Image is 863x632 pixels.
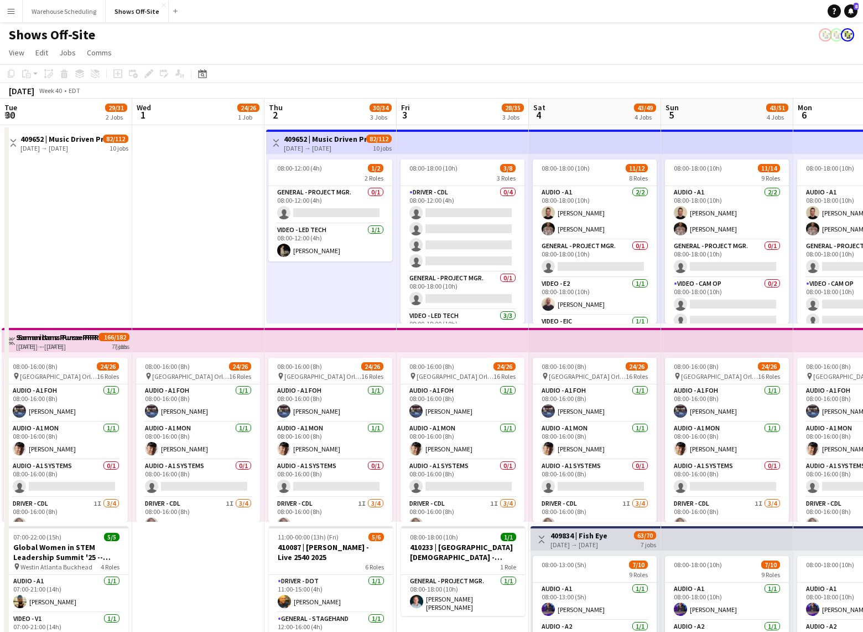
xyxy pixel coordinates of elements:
[277,164,322,172] span: 08:00-12:00 (4h)
[401,384,524,422] app-card-role: Audio - A1 FOH1/108:00-16:00 (8h)[PERSON_NAME]
[145,362,190,371] span: 08:00-16:00 (8h)
[4,384,128,422] app-card-role: Audio - A1 FOH1/108:00-16:00 (8h)[PERSON_NAME]
[665,278,789,331] app-card-role: Video - Cam Op0/208:00-18:00 (10h)
[267,109,283,121] span: 2
[268,160,392,261] app-job-card: 08:00-12:00 (4h)1/22 RolesGeneral - Project Mgr.0/108:00-12:00 (4h) Video - LED Tech1/108:00-12:0...
[533,358,657,522] app-job-card: 08:00-16:00 (8h)24/26 [GEOGRAPHIC_DATA] Orlando at [GEOGRAPHIC_DATA]16 RolesAudio - A1 FOH1/108:0...
[665,422,789,460] app-card-role: Audio - A1 MON1/108:00-16:00 (8h)[PERSON_NAME]
[502,104,524,112] span: 28/35
[681,372,758,381] span: [GEOGRAPHIC_DATA] Orlando at [GEOGRAPHIC_DATA]
[634,531,656,539] span: 63/70
[401,575,525,616] app-card-role: General - Project Mgr.1/108:00-18:00 (10h)[PERSON_NAME] [PERSON_NAME]
[4,575,128,613] app-card-role: Audio - A11/107:00-21:00 (14h)[PERSON_NAME]
[366,135,392,143] span: 82/112
[626,164,648,172] span: 11/12
[238,113,259,121] div: 1 Job
[550,541,607,549] div: [DATE] → [DATE]
[269,542,393,562] h3: 410087 | [PERSON_NAME] - Live 2540 2025
[31,45,53,60] a: Edit
[664,109,679,121] span: 5
[533,102,545,112] span: Sat
[758,372,780,381] span: 16 Roles
[806,164,854,172] span: 08:00-18:00 (10h)
[798,102,812,112] span: Mon
[9,48,24,58] span: View
[136,460,260,497] app-card-role: Audio - A1 Systems0/108:00-16:00 (8h)
[399,109,410,121] span: 3
[4,358,128,522] app-job-card: 08:00-16:00 (8h)24/26 [GEOGRAPHIC_DATA] Orlando at [GEOGRAPHIC_DATA]16 RolesAudio - A1 FOH1/108:0...
[106,113,127,121] div: 2 Jobs
[796,109,812,121] span: 6
[626,372,648,381] span: 16 Roles
[409,164,458,172] span: 08:00-18:00 (10h)
[493,362,516,371] span: 24/26
[20,563,92,571] span: Westin Atlanta Buckhead
[674,164,722,172] span: 08:00-18:00 (10h)
[9,27,95,43] h1: Shows Off-Site
[401,186,524,272] app-card-role: Driver - CDL0/408:00-12:00 (4h)
[97,372,119,381] span: 16 Roles
[666,102,679,112] span: Sun
[806,561,854,569] span: 08:00-18:00 (10h)
[37,86,64,95] span: Week 40
[82,45,116,60] a: Comms
[401,358,524,522] app-job-card: 08:00-16:00 (8h)24/26 [GEOGRAPHIC_DATA] Orlando at [GEOGRAPHIC_DATA]16 RolesAudio - A1 FOH1/108:0...
[20,134,103,144] h3: 409652 | Music Driven Productions ANCC 2025 Atl
[269,102,283,112] span: Thu
[758,362,780,371] span: 24/26
[417,372,493,381] span: [GEOGRAPHIC_DATA] Orlando at [GEOGRAPHIC_DATA]
[533,460,657,497] app-card-role: Audio - A1 Systems0/108:00-16:00 (8h)
[268,358,392,522] div: 08:00-16:00 (8h)24/26 [GEOGRAPHIC_DATA] Orlando at [GEOGRAPHIC_DATA]16 RolesAudio - A1 FOH1/108:0...
[361,372,383,381] span: 16 Roles
[13,533,61,541] span: 07:00-22:00 (15h)
[634,104,656,112] span: 43/49
[844,4,857,18] a: 8
[277,362,322,371] span: 08:00-16:00 (8h)
[361,362,383,371] span: 24/26
[533,315,657,353] app-card-role: Video - EIC1/1
[268,497,392,583] app-card-role: Driver - CDL1I3/408:00-16:00 (8h)[PERSON_NAME]
[502,113,523,121] div: 3 Jobs
[635,113,656,121] div: 4 Jobs
[806,362,851,371] span: 08:00-16:00 (8h)
[135,109,151,121] span: 1
[401,526,525,616] app-job-card: 08:00-18:00 (10h)1/1410233 | [GEOGRAPHIC_DATA][DEMOGRAPHIC_DATA] - Frequency Camp FFA 20251 RoleG...
[370,113,391,121] div: 3 Jobs
[665,460,789,497] app-card-role: Audio - A1 Systems0/108:00-16:00 (8h)
[59,48,76,58] span: Jobs
[550,531,607,541] h3: 409834 | Fish Eye
[767,113,788,121] div: 4 Jobs
[500,164,516,172] span: 3/8
[665,358,789,522] div: 08:00-16:00 (8h)24/26 [GEOGRAPHIC_DATA] Orlando at [GEOGRAPHIC_DATA]16 RolesAudio - A1 FOH1/108:0...
[665,497,789,583] app-card-role: Driver - CDL1I3/408:00-16:00 (8h)[PERSON_NAME]
[401,497,524,583] app-card-role: Driver - CDL1I3/408:00-16:00 (8h)[PERSON_NAME]
[532,109,545,121] span: 4
[269,575,393,613] app-card-role: Driver - DOT1/111:00-15:00 (4h)[PERSON_NAME]
[533,186,657,240] app-card-role: Audio - A12/208:00-18:00 (10h)[PERSON_NAME][PERSON_NAME]
[370,104,392,112] span: 30/34
[674,561,722,569] span: 08:00-18:00 (10h)
[368,533,384,541] span: 5/6
[401,460,524,497] app-card-role: Audio - A1 Systems0/108:00-16:00 (8h)
[18,332,101,342] h3: Samaritans Purse PFR '25 -- 409188
[101,333,129,341] span: 166/182
[674,362,719,371] span: 08:00-16:00 (8h)
[665,240,789,278] app-card-role: General - Project Mgr.0/108:00-18:00 (10h)
[758,164,780,172] span: 11/14
[13,362,58,371] span: 08:00-16:00 (8h)
[373,143,392,152] div: 10 jobs
[35,48,48,58] span: Edit
[110,143,128,152] div: 10 jobs
[830,28,843,42] app-user-avatar: Labor Coordinator
[401,542,525,562] h3: 410233 | [GEOGRAPHIC_DATA][DEMOGRAPHIC_DATA] - Frequency Camp FFA 2025
[841,28,854,42] app-user-avatar: Labor Coordinator
[819,28,832,42] app-user-avatar: Labor Coordinator
[136,422,260,460] app-card-role: Audio - A1 MON1/108:00-16:00 (8h)[PERSON_NAME]
[533,160,657,323] app-job-card: 08:00-18:00 (10h)11/128 RolesAudio - A12/208:00-18:00 (10h)[PERSON_NAME][PERSON_NAME]General - Pr...
[284,372,361,381] span: [GEOGRAPHIC_DATA] Orlando at [GEOGRAPHIC_DATA]
[114,341,129,351] div: 7 jobs
[20,144,103,152] div: [DATE] → [DATE]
